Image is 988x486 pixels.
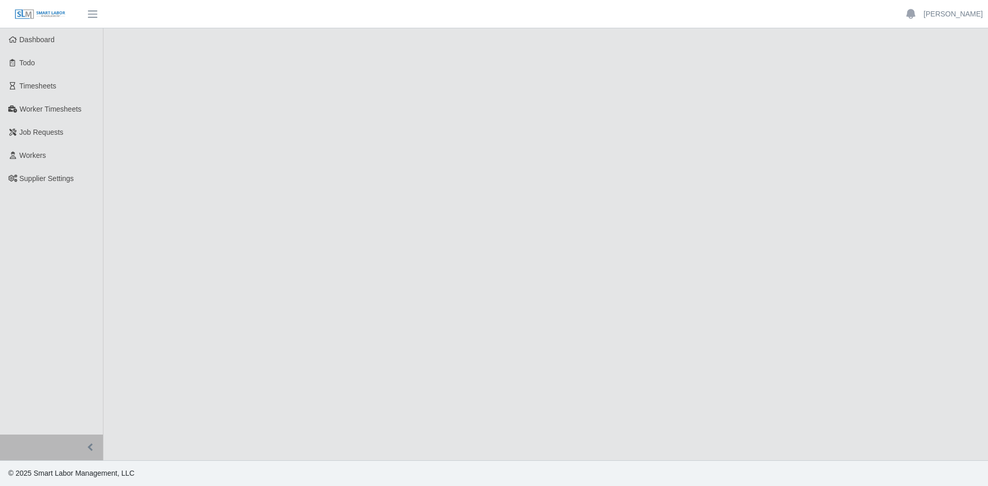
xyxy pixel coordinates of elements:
[20,35,55,44] span: Dashboard
[14,9,66,20] img: SLM Logo
[8,469,134,477] span: © 2025 Smart Labor Management, LLC
[20,174,74,183] span: Supplier Settings
[20,59,35,67] span: Todo
[20,82,57,90] span: Timesheets
[20,128,64,136] span: Job Requests
[924,9,983,20] a: [PERSON_NAME]
[20,105,81,113] span: Worker Timesheets
[20,151,46,159] span: Workers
